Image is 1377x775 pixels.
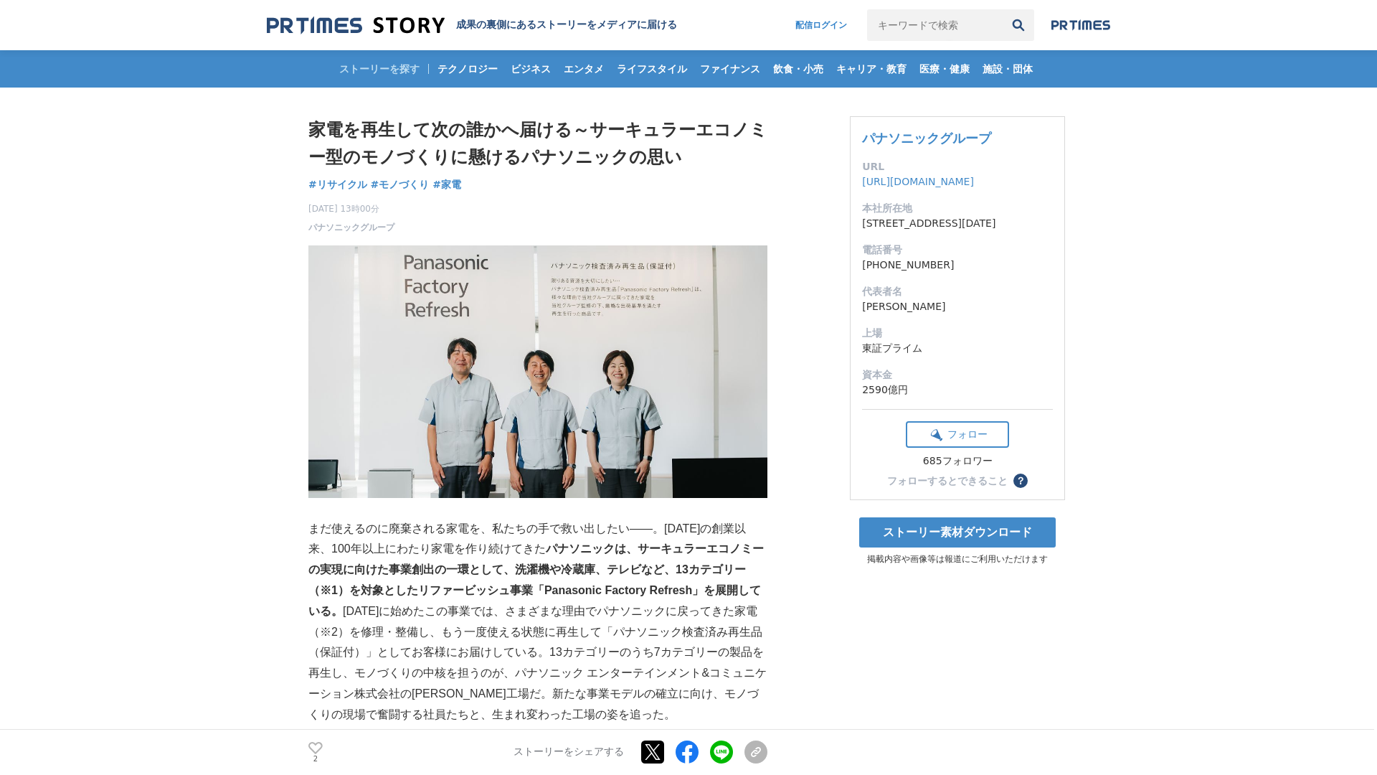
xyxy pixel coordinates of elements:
[456,19,677,32] h2: 成果の裏側にあるストーリーをメディアに届ける
[850,553,1065,565] p: 掲載内容や画像等は報道にご利用いただけます
[514,746,624,759] p: ストーリーをシェアする
[308,756,323,763] p: 2
[432,178,461,191] span: #家電
[767,62,829,75] span: 飲食・小売
[432,62,503,75] span: テクノロジー
[308,177,367,192] a: #リサイクル
[977,62,1038,75] span: 施設・団体
[558,50,610,88] a: エンタメ
[308,245,767,498] img: thumbnail_8b93da20-846d-11f0-b3f6-63d438e80013.jpg
[887,476,1008,486] div: フォローするとできること
[862,341,1053,356] dd: 東証プライム
[914,62,975,75] span: 医療・健康
[308,221,394,234] a: パナソニックグループ
[371,178,430,191] span: #モノづくり
[862,326,1053,341] dt: 上場
[862,159,1053,174] dt: URL
[859,517,1056,548] a: ストーリー素材ダウンロード
[505,62,557,75] span: ビジネス
[267,16,677,35] a: 成果の裏側にあるストーリーをメディアに届ける 成果の裏側にあるストーリーをメディアに届ける
[308,519,767,725] p: まだ使えるのに廃棄される家電を、私たちの手で救い出したい――。[DATE]の創業以来、100年以上にわたり家電を作り続けてきた [DATE]に始めたこの事業では、さまざまな理由でパナソニックに戻...
[308,116,767,172] h1: 家電を再生して次の誰かへ届ける～サーキュラーエコノミー型のモノづくりに懸けるパナソニックの思い
[862,258,1053,273] dd: [PHONE_NUMBER]
[432,177,461,192] a: #家電
[432,50,503,88] a: テクノロジー
[977,50,1038,88] a: 施設・団体
[862,367,1053,382] dt: 資本金
[862,243,1053,258] dt: 電話番号
[267,16,445,35] img: 成果の裏側にあるストーリーをメディアに届ける
[906,455,1009,468] div: 685フォロワー
[308,202,394,215] span: [DATE] 13時00分
[914,50,975,88] a: 医療・健康
[862,176,974,187] a: [URL][DOMAIN_NAME]
[867,9,1003,41] input: キーワードで検索
[611,50,693,88] a: ライフスタイル
[694,62,766,75] span: ファイナンス
[505,50,557,88] a: ビジネス
[862,299,1053,314] dd: [PERSON_NAME]
[558,62,610,75] span: エンタメ
[862,382,1053,398] dd: 2590億円
[862,201,1053,216] dt: 本社所在地
[611,62,693,75] span: ライフスタイル
[371,177,430,192] a: #モノづくり
[767,50,829,88] a: 飲食・小売
[906,421,1009,448] button: フォロー
[1013,474,1028,488] button: ？
[862,284,1053,299] dt: 代表者名
[831,50,912,88] a: キャリア・教育
[308,542,764,616] strong: パナソニックは、サーキュラーエコノミーの実現に向けた事業創出の一環として、洗濯機や冷蔵庫、テレビなど、13カテゴリー（※1）を対象としたリファービッシュ事業「Panasonic Factory ...
[308,178,367,191] span: #リサイクル
[831,62,912,75] span: キャリア・教育
[862,216,1053,231] dd: [STREET_ADDRESS][DATE]
[781,9,861,41] a: 配信ログイン
[1016,476,1026,486] span: ？
[862,131,991,146] a: パナソニックグループ
[694,50,766,88] a: ファイナンス
[1051,19,1110,31] img: prtimes
[1003,9,1034,41] button: 検索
